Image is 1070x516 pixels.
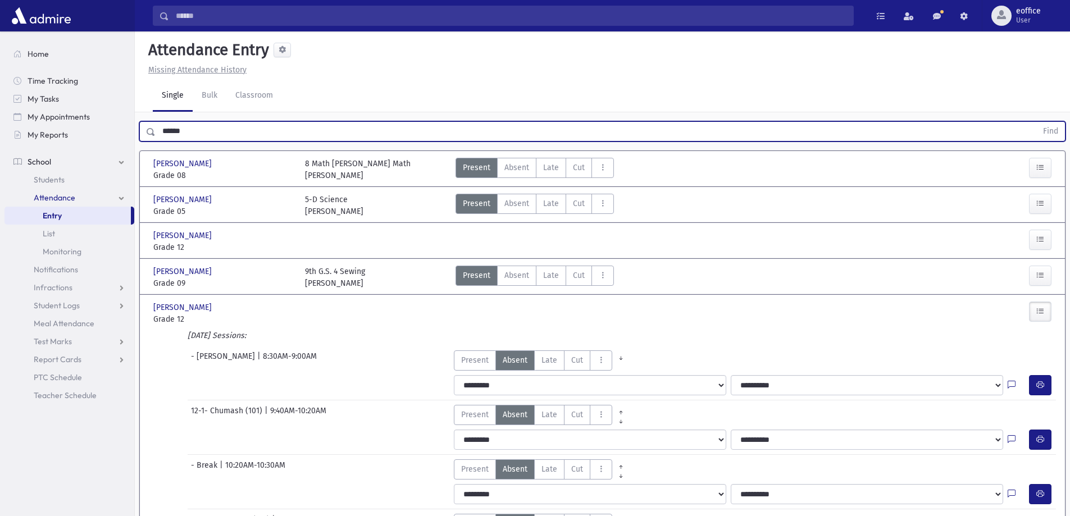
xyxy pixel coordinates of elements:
[4,207,131,225] a: Entry
[456,266,614,289] div: AttTypes
[541,354,557,366] span: Late
[153,266,214,277] span: [PERSON_NAME]
[263,350,317,371] span: 8:30AM-9:00AM
[153,313,294,325] span: Grade 12
[571,463,583,475] span: Cut
[504,162,529,173] span: Absent
[28,94,59,104] span: My Tasks
[257,350,263,371] span: |
[503,463,527,475] span: Absent
[28,76,78,86] span: Time Tracking
[191,350,257,371] span: - [PERSON_NAME]
[1016,16,1041,25] span: User
[153,302,214,313] span: [PERSON_NAME]
[191,405,265,425] span: 12-1- Chumash (101)
[34,282,72,293] span: Infractions
[454,405,630,425] div: AttTypes
[4,261,134,278] a: Notifications
[220,459,225,480] span: |
[9,4,74,27] img: AdmirePro
[28,49,49,59] span: Home
[34,264,78,275] span: Notifications
[34,354,81,364] span: Report Cards
[4,126,134,144] a: My Reports
[454,459,630,480] div: AttTypes
[456,194,614,217] div: AttTypes
[456,158,614,181] div: AttTypes
[1016,7,1041,16] span: eoffice
[34,175,65,185] span: Students
[504,198,529,209] span: Absent
[4,314,134,332] a: Meal Attendance
[541,409,557,421] span: Late
[43,211,62,221] span: Entry
[34,193,75,203] span: Attendance
[4,171,134,189] a: Students
[270,405,326,425] span: 9:40AM-10:20AM
[153,230,214,241] span: [PERSON_NAME]
[4,90,134,108] a: My Tasks
[543,270,559,281] span: Late
[4,350,134,368] a: Report Cards
[4,368,134,386] a: PTC Schedule
[541,463,557,475] span: Late
[34,336,72,346] span: Test Marks
[191,459,220,480] span: - Break
[4,332,134,350] a: Test Marks
[43,246,81,257] span: Monitoring
[153,241,294,253] span: Grade 12
[28,130,68,140] span: My Reports
[153,170,294,181] span: Grade 08
[226,80,282,112] a: Classroom
[305,158,411,181] div: 8 Math [PERSON_NAME] Math [PERSON_NAME]
[193,80,226,112] a: Bulk
[153,277,294,289] span: Grade 09
[34,372,82,382] span: PTC Schedule
[34,300,80,310] span: Student Logs
[305,194,363,217] div: 5-D Science [PERSON_NAME]
[463,270,490,281] span: Present
[461,463,489,475] span: Present
[573,198,585,209] span: Cut
[34,318,94,328] span: Meal Attendance
[153,194,214,206] span: [PERSON_NAME]
[4,45,134,63] a: Home
[4,243,134,261] a: Monitoring
[571,354,583,366] span: Cut
[463,198,490,209] span: Present
[153,158,214,170] span: [PERSON_NAME]
[153,206,294,217] span: Grade 05
[461,409,489,421] span: Present
[43,229,55,239] span: List
[225,459,285,480] span: 10:20AM-10:30AM
[503,409,527,421] span: Absent
[28,112,90,122] span: My Appointments
[573,270,585,281] span: Cut
[4,225,134,243] a: List
[573,162,585,173] span: Cut
[454,350,630,371] div: AttTypes
[504,270,529,281] span: Absent
[463,162,490,173] span: Present
[148,65,247,75] u: Missing Attendance History
[28,157,51,167] span: School
[4,278,134,296] a: Infractions
[1036,122,1065,141] button: Find
[305,266,365,289] div: 9th G.S. 4 Sewing [PERSON_NAME]
[169,6,853,26] input: Search
[144,65,247,75] a: Missing Attendance History
[153,80,193,112] a: Single
[34,390,97,400] span: Teacher Schedule
[4,153,134,171] a: School
[543,198,559,209] span: Late
[188,331,246,340] i: [DATE] Sessions:
[265,405,270,425] span: |
[144,40,269,60] h5: Attendance Entry
[4,189,134,207] a: Attendance
[543,162,559,173] span: Late
[461,354,489,366] span: Present
[4,296,134,314] a: Student Logs
[4,72,134,90] a: Time Tracking
[4,386,134,404] a: Teacher Schedule
[503,354,527,366] span: Absent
